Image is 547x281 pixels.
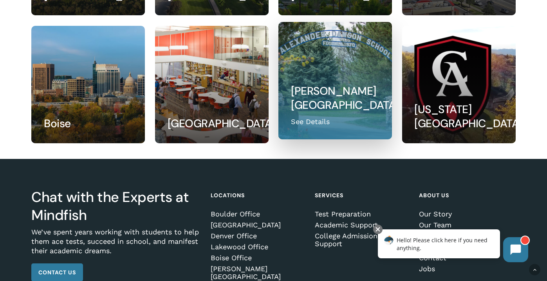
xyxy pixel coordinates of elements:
a: [GEOGRAPHIC_DATA] [211,221,305,229]
iframe: Chatbot [370,223,536,270]
a: Academic Support [315,221,409,229]
span: Contact Us [38,268,76,276]
a: Lakewood Office [211,243,305,251]
a: Our Team [419,221,513,229]
a: Denver Office [211,232,305,240]
a: Our Story [419,210,513,218]
a: Test Preparation [315,210,409,218]
a: Boulder Office [211,210,305,218]
h4: Services [315,188,409,202]
h4: Locations [211,188,305,202]
a: College Admissions Support [315,232,409,248]
h4: About Us [419,188,513,202]
h3: Chat with the Experts at Mindfish [31,188,201,224]
a: [PERSON_NAME][GEOGRAPHIC_DATA] [211,265,305,281]
a: Boise Office [211,254,305,262]
p: We’ve spent years working with students to help them ace tests, succeed in school, and manifest t... [31,227,201,263]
